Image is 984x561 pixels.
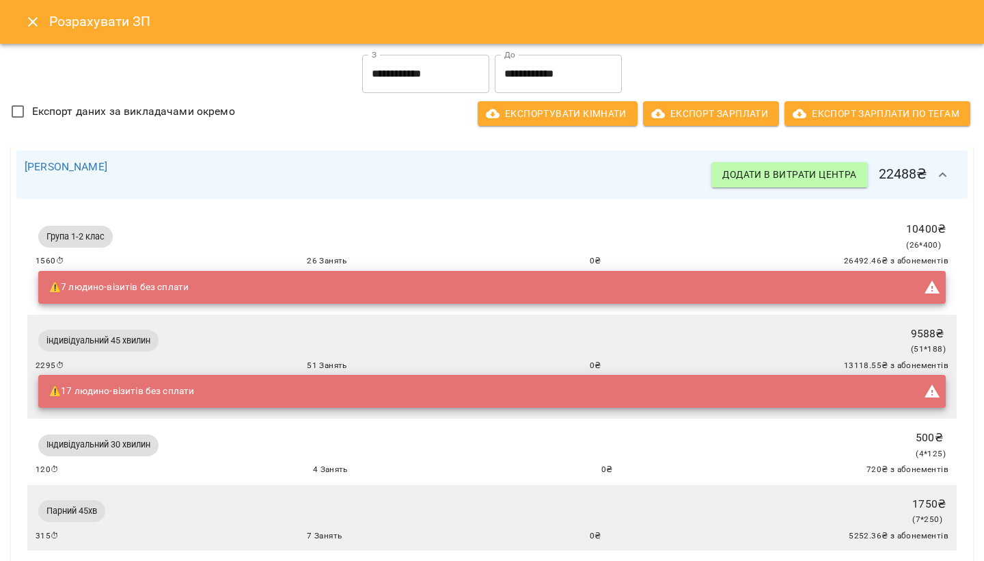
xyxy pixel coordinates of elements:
span: індивідуальний 45 хвилин [38,335,159,347]
span: Експорт Зарплати [654,105,768,122]
span: Експорт Зарплати по тегам [795,105,959,122]
button: Додати в витрати центра [711,162,867,187]
button: Експортувати кімнати [478,101,638,126]
span: 51 Занять [307,359,347,373]
span: Парний 45хв [38,505,105,517]
span: 0 ₴ [590,359,601,373]
span: ( 51 * 188 ) [911,344,946,354]
span: Експортувати кімнати [489,105,627,122]
span: ( 4 * 125 ) [916,449,946,458]
button: Експорт Зарплати по тегам [784,101,970,126]
span: 720 ₴ з абонементів [866,463,948,477]
span: 4 Занять [313,463,348,477]
p: 10400 ₴ [906,221,946,237]
h6: 22488 ₴ [711,159,959,192]
span: 26492.46 ₴ з абонементів [844,255,948,268]
span: 120 ⏱ [36,463,59,477]
span: 1560 ⏱ [36,255,64,268]
span: 0 ₴ [590,255,601,268]
p: 500 ₴ [916,430,946,446]
span: 0 ₴ [601,463,613,477]
span: 26 Занять [307,255,347,268]
p: 9588 ₴ [911,326,946,342]
span: Індивідуальний 30 хвилин [38,439,159,451]
span: 5252.36 ₴ з абонементів [849,530,948,543]
h6: Розрахувати ЗП [49,11,968,32]
span: 315 ⏱ [36,530,59,543]
span: 13118.55 ₴ з абонементів [844,359,948,373]
span: 2295 ⏱ [36,359,64,373]
span: 0 ₴ [590,530,601,543]
span: Група 1-2 клас [38,231,113,243]
button: Експорт Зарплати [643,101,779,126]
div: ⚠️ 7 людино-візитів без сплати [49,275,189,300]
p: 1750 ₴ [912,496,946,512]
a: [PERSON_NAME] [25,160,107,173]
span: ( 7 * 250 ) [912,514,942,524]
div: ⚠️ 17 людино-візитів без сплати [49,379,194,404]
span: Додати в витрати центра [722,166,856,183]
button: Close [16,5,49,38]
span: ( 26 * 400 ) [906,240,941,250]
span: 7 Занять [307,530,342,543]
span: Експорт даних за викладачами окремо [32,103,235,120]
